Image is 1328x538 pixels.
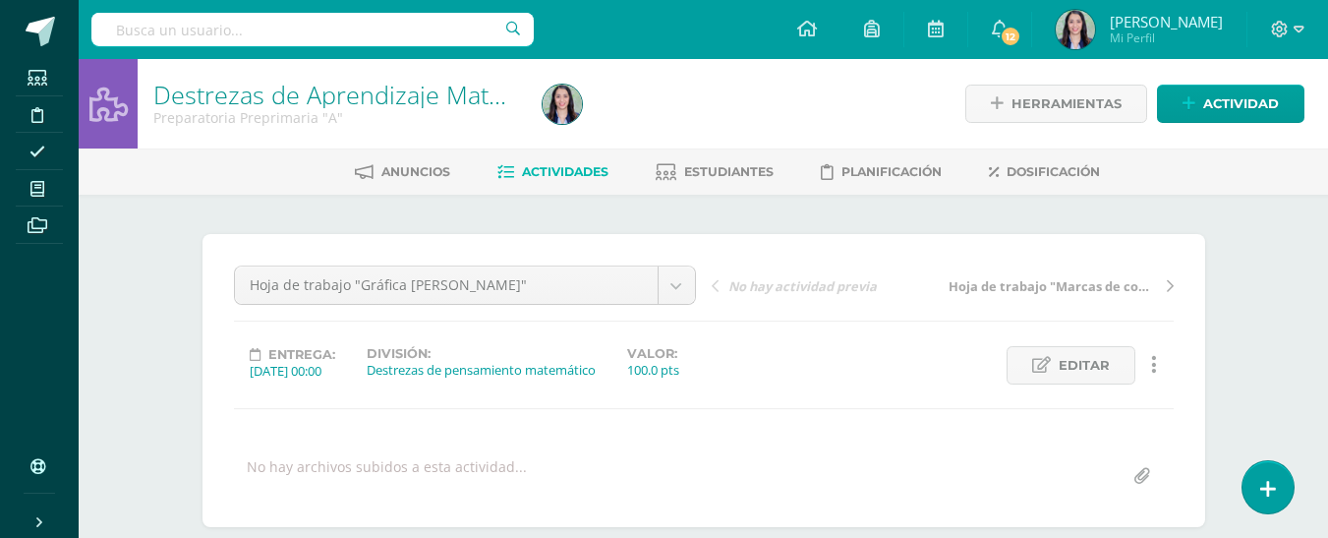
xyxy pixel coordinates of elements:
img: ee2127f7a835e2b0789db52adf15a0f3.png [1056,10,1095,49]
span: Dosificación [1007,164,1100,179]
span: Herramientas [1011,86,1122,122]
a: Dosificación [989,156,1100,188]
span: Hoja de trabajo "Marcas de conteo" [949,277,1157,295]
label: Valor: [627,346,679,361]
a: Actividades [497,156,608,188]
div: Destrezas de pensamiento matemático [367,361,596,379]
span: No hay actividad previa [728,277,877,295]
span: Mi Perfil [1110,30,1223,46]
a: Hoja de trabajo "Gráfica [PERSON_NAME]" [235,267,695,304]
a: Herramientas [965,85,1147,123]
span: Anuncios [381,164,450,179]
div: Preparatoria Preprimaria 'A' [153,108,519,127]
div: No hay archivos subidos a esta actividad... [247,457,527,496]
span: Hoja de trabajo "Gráfica [PERSON_NAME]" [250,267,643,304]
span: Entrega: [268,347,335,362]
img: ee2127f7a835e2b0789db52adf15a0f3.png [543,85,582,124]
span: Planificación [841,164,942,179]
a: Planificación [821,156,942,188]
div: [DATE] 00:00 [250,362,335,380]
div: 100.0 pts [627,361,679,379]
a: Actividad [1157,85,1304,123]
input: Busca un usuario... [91,13,534,46]
a: Hoja de trabajo "Marcas de conteo" [943,275,1174,295]
span: Actividades [522,164,608,179]
span: [PERSON_NAME] [1110,12,1223,31]
span: 12 [1000,26,1021,47]
a: Anuncios [355,156,450,188]
span: Editar [1059,347,1110,384]
label: División: [367,346,596,361]
a: Destrezas de Aprendizaje Matemático [153,78,577,111]
span: Estudiantes [684,164,774,179]
a: Estudiantes [656,156,774,188]
h1: Destrezas de Aprendizaje Matemático [153,81,519,108]
span: Actividad [1203,86,1279,122]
